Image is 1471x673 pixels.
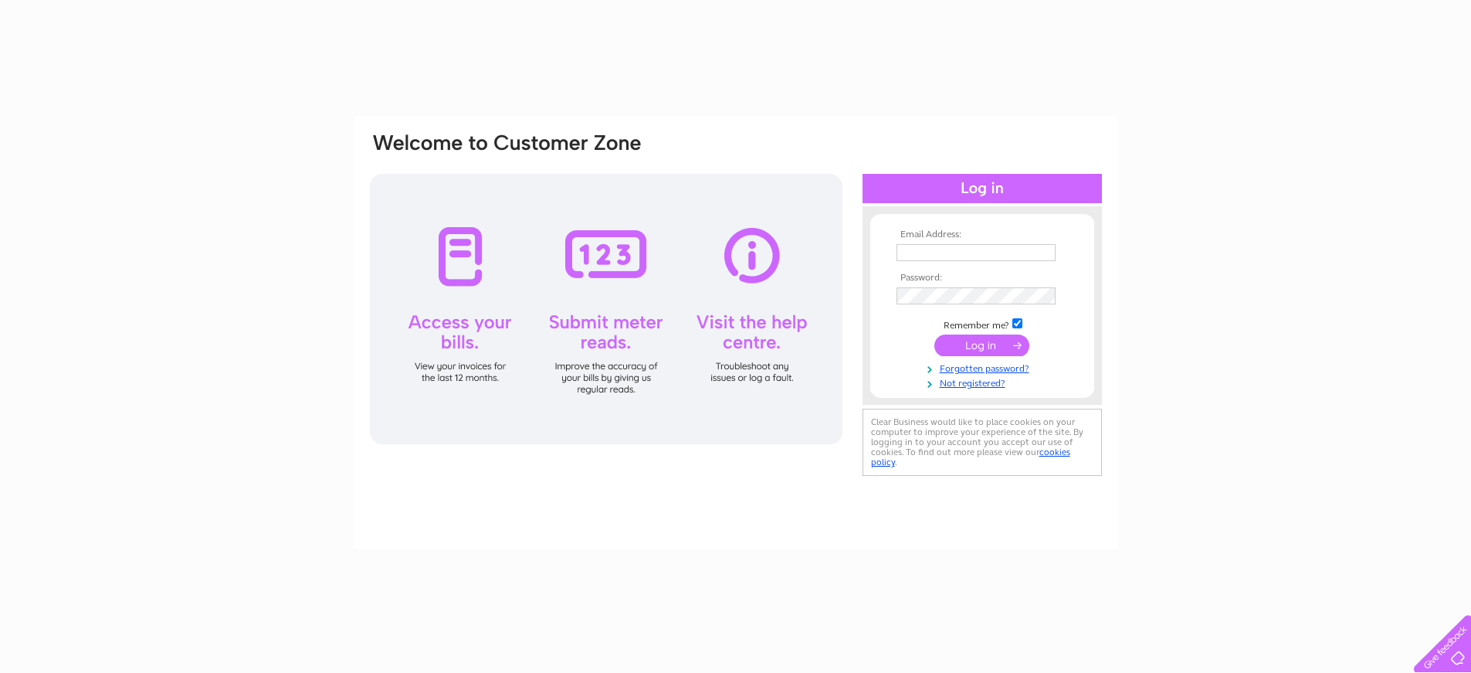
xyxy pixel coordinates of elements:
[871,447,1070,467] a: cookies policy
[896,360,1072,375] a: Forgotten password?
[893,273,1072,284] th: Password:
[893,316,1072,331] td: Remember me?
[896,375,1072,389] a: Not registered?
[934,335,1029,356] input: Submit
[893,229,1072,240] th: Email Address:
[863,409,1102,476] div: Clear Business would like to place cookies on your computer to improve your experience of the sit...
